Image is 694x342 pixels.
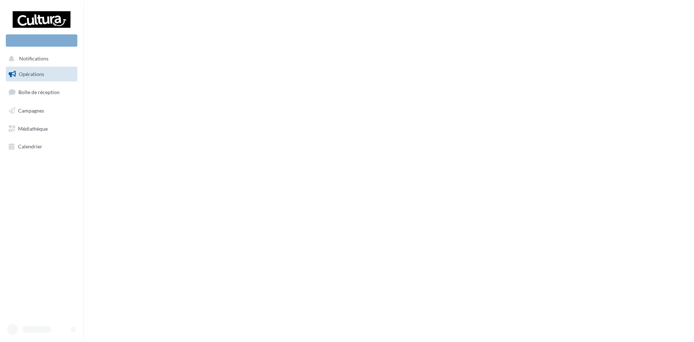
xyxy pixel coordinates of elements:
a: Calendrier [4,139,79,154]
span: Boîte de réception [18,89,60,95]
span: Calendrier [18,143,42,149]
span: Médiathèque [18,125,48,131]
a: Campagnes [4,103,79,118]
a: Médiathèque [4,121,79,136]
div: Nouvelle campagne [6,34,77,47]
span: Opérations [19,71,44,77]
span: Campagnes [18,107,44,114]
a: Boîte de réception [4,84,79,100]
span: Notifications [19,56,48,62]
a: Opérations [4,67,79,82]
